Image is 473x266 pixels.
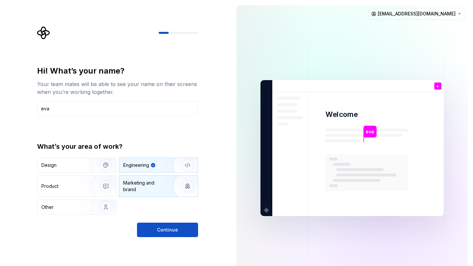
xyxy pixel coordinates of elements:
p: eva [366,128,374,135]
span: Continue [157,227,178,233]
div: Hi! What’s your name? [37,66,198,76]
button: [EMAIL_ADDRESS][DOMAIN_NAME] [368,8,465,20]
div: What’s your area of work? [37,142,198,151]
button: Continue [137,223,198,237]
div: Engineering [123,162,149,168]
div: Other [41,204,54,211]
p: Welcome [326,110,358,119]
svg: Supernova Logo [37,26,50,39]
input: Han Solo [37,101,198,116]
span: [EMAIL_ADDRESS][DOMAIN_NAME] [378,11,456,17]
div: Design [41,162,56,168]
div: Marketing and brand [123,180,168,193]
p: e [437,84,439,88]
div: Your team mates will be able to see your name on their screens when you’re working together. [37,80,198,96]
div: Product [41,183,58,189]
